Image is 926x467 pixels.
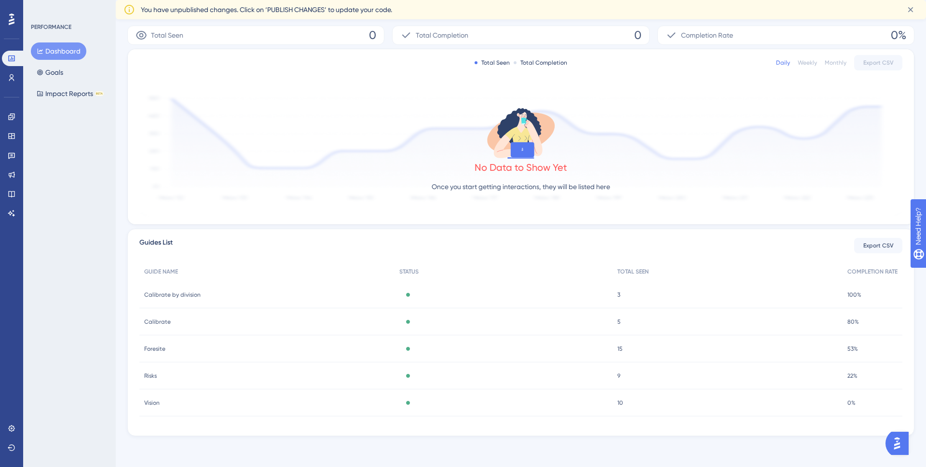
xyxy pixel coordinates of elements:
[681,29,733,41] span: Completion Rate
[847,318,859,326] span: 80%
[95,91,104,96] div: BETA
[617,372,620,380] span: 9
[31,42,86,60] button: Dashboard
[144,291,201,299] span: Calibrate by division
[475,59,510,67] div: Total Seen
[798,59,817,67] div: Weekly
[617,268,649,275] span: TOTAL SEEN
[847,268,898,275] span: COMPLETION RATE
[847,291,861,299] span: 100%
[776,59,790,67] div: Daily
[141,4,392,15] span: You have unpublished changes. Click on ‘PUBLISH CHANGES’ to update your code.
[144,345,165,353] span: Foresite
[31,23,71,31] div: PERFORMANCE
[617,291,620,299] span: 3
[151,29,183,41] span: Total Seen
[144,372,157,380] span: Risks
[31,85,109,102] button: Impact ReportsBETA
[617,345,623,353] span: 15
[144,268,178,275] span: GUIDE NAME
[139,237,173,254] span: Guides List
[617,318,621,326] span: 5
[825,59,846,67] div: Monthly
[144,318,171,326] span: Calibrate
[854,238,902,253] button: Export CSV
[514,59,567,67] div: Total Completion
[31,64,69,81] button: Goals
[863,59,894,67] span: Export CSV
[863,242,894,249] span: Export CSV
[854,55,902,70] button: Export CSV
[847,372,858,380] span: 22%
[847,345,858,353] span: 53%
[634,27,641,43] span: 0
[399,268,419,275] span: STATUS
[432,181,610,192] p: Once you start getting interactions, they will be listed here
[885,429,914,458] iframe: UserGuiding AI Assistant Launcher
[475,161,567,174] div: No Data to Show Yet
[617,399,623,407] span: 10
[369,27,376,43] span: 0
[144,399,160,407] span: Vision
[23,2,60,14] span: Need Help?
[416,29,468,41] span: Total Completion
[891,27,906,43] span: 0%
[847,399,856,407] span: 0%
